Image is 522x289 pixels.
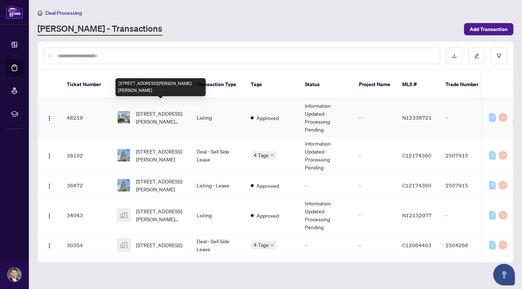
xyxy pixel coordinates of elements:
th: Project Name [353,71,396,99]
td: - [299,174,353,196]
div: 0 [489,241,496,249]
td: 30354 [61,234,111,256]
button: Logo [44,239,55,251]
img: Logo [47,153,52,159]
td: - [440,196,490,234]
button: Open asap [493,264,515,285]
div: 0 [489,211,496,219]
span: Approved [256,212,279,219]
div: 0 [499,151,507,160]
a: [PERSON_NAME] - Transactions [38,23,162,36]
td: - [440,99,490,137]
span: C12174360 [402,152,431,159]
img: thumbnail-img [118,179,130,191]
td: - [353,234,396,256]
span: down [270,154,274,157]
th: Ticket Number [61,71,111,99]
span: [STREET_ADDRESS][PERSON_NAME][PERSON_NAME] [136,110,185,125]
td: 2507915 [440,137,490,174]
img: thumbnail-img [118,111,130,124]
button: Add Transaction [464,23,513,35]
span: 4 Tags [254,151,269,159]
td: 34043 [61,196,111,234]
td: - [353,137,396,174]
td: Information Updated - Processing Pending [299,196,353,234]
img: logo [6,5,23,19]
span: Add Transaction [470,23,508,35]
td: - [353,196,396,234]
button: Logo [44,179,55,191]
div: 0 [489,113,496,122]
td: 38192 [61,137,111,174]
button: Logo [44,112,55,123]
td: Listing [191,196,245,234]
img: Logo [47,243,52,249]
td: 48219 [61,99,111,137]
img: Profile Icon [8,268,21,281]
span: C12174360 [402,182,431,188]
img: thumbnail-img [118,149,130,161]
button: filter [491,48,507,64]
span: [STREET_ADDRESS][PERSON_NAME][PERSON_NAME] [136,207,185,223]
div: [STREET_ADDRESS][PERSON_NAME][PERSON_NAME] [115,78,206,96]
td: Listing [191,99,245,137]
button: download [446,48,462,64]
img: Logo [47,115,52,121]
button: edit [468,48,485,64]
span: filter [496,53,501,58]
span: N12338721 [402,114,432,121]
span: [STREET_ADDRESS][PERSON_NAME] [136,177,185,193]
td: 2507915 [440,174,490,196]
td: 36472 [61,174,111,196]
span: down [270,243,274,247]
span: N12132977 [402,212,432,218]
span: edit [474,53,479,58]
img: Logo [47,183,52,189]
td: - [353,99,396,137]
img: Logo [47,213,52,219]
th: Status [299,71,353,99]
td: Deal - Sell Side Lease [191,234,245,256]
td: 2504266 [440,234,490,256]
div: 0 [489,181,496,190]
div: 0 [499,241,507,249]
td: Deal - Sell Side Lease [191,137,245,174]
img: thumbnail-img [118,239,130,251]
div: 0 [499,181,507,190]
button: Logo [44,209,55,221]
span: [STREET_ADDRESS][PERSON_NAME] [136,147,185,163]
span: C12064403 [402,242,431,248]
span: Deal Processing [45,10,82,16]
span: [STREET_ADDRESS] [136,241,182,249]
th: Property Address [111,71,191,99]
td: Listing - Lease [191,174,245,196]
span: Approved [256,182,279,190]
span: download [452,53,457,58]
td: Information Updated - Processing Pending [299,99,353,137]
td: - [299,234,353,256]
td: - [353,174,396,196]
th: MLS # [396,71,440,99]
span: home [38,10,43,15]
div: 0 [499,211,507,219]
th: Trade Number [440,71,490,99]
span: 4 Tags [254,241,269,249]
span: Approved [256,114,279,122]
div: 0 [489,151,496,160]
div: 0 [499,113,507,122]
td: Information Updated - Processing Pending [299,137,353,174]
button: Logo [44,150,55,161]
th: Tags [245,71,299,99]
th: Transaction Type [191,71,245,99]
img: thumbnail-img [118,209,130,221]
